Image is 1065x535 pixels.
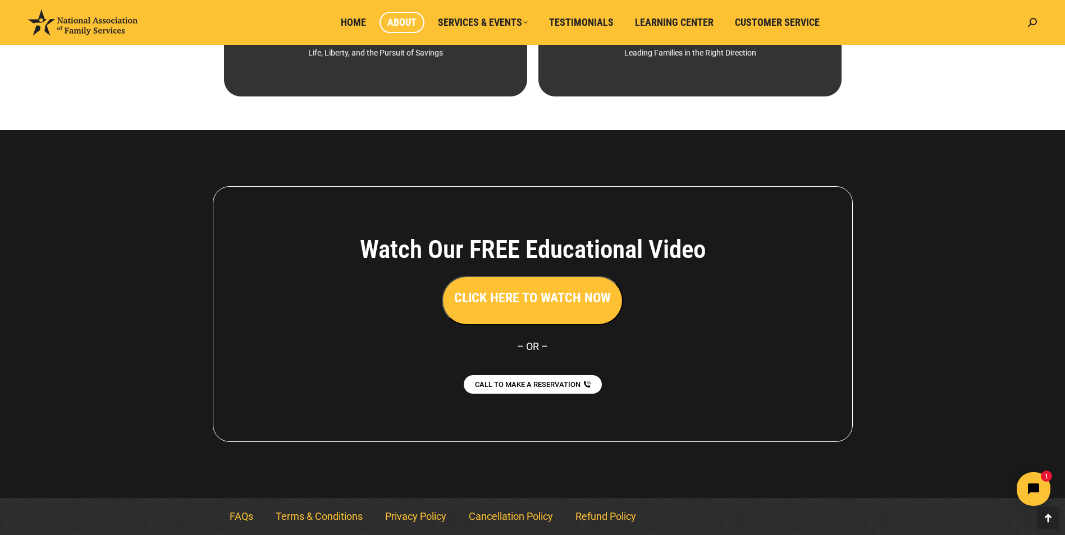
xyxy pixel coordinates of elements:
[517,340,548,352] span: – OR –
[635,16,714,29] span: Learning Center
[458,504,564,529] a: Cancellation Policy
[298,234,768,265] h4: Watch Our FREE Educational Video
[727,12,828,33] a: Customer Service
[442,293,623,305] a: CLICK HERE TO WATCH NOW
[264,504,374,529] a: Terms & Conditions
[557,43,821,63] div: Leading Families in the Right Direction
[442,276,623,325] button: CLICK HERE TO WATCH NOW
[374,504,458,529] a: Privacy Policy
[454,288,611,307] h3: CLICK HERE TO WATCH NOW
[541,12,621,33] a: Testimonials
[341,16,366,29] span: Home
[564,504,647,529] a: Refund Policy
[380,12,424,33] a: About
[333,12,374,33] a: Home
[475,381,581,388] span: CALL TO MAKE A RESERVATION
[735,16,820,29] span: Customer Service
[627,12,721,33] a: Learning Center
[218,504,847,529] nav: Menu
[387,16,417,29] span: About
[438,16,528,29] span: Services & Events
[867,463,1060,515] iframe: Tidio Chat
[243,43,507,63] div: Life, Liberty, and the Pursuit of Savings
[28,10,138,35] img: National Association of Family Services
[218,504,264,529] a: FAQs
[464,375,602,394] a: CALL TO MAKE A RESERVATION
[549,16,614,29] span: Testimonials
